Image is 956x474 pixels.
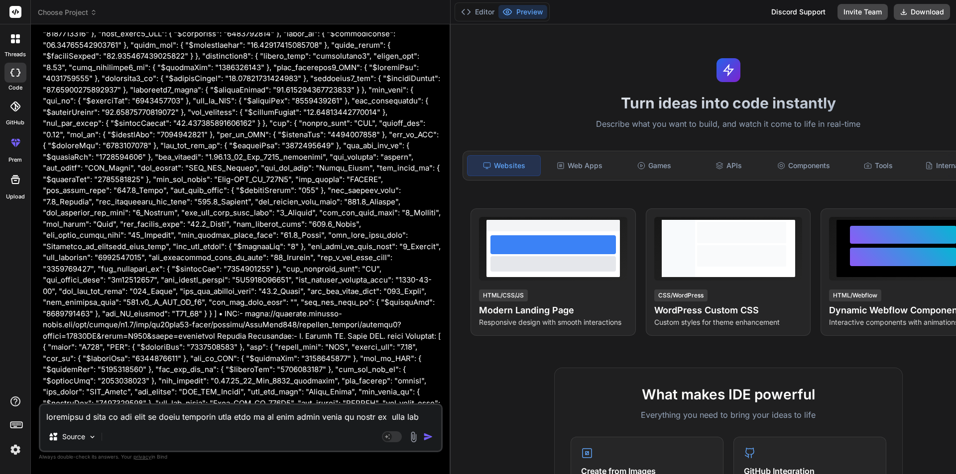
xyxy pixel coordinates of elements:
button: Invite Team [837,4,888,20]
button: Editor [457,5,498,19]
div: Discord Support [765,4,832,20]
p: Custom styles for theme enhancement [654,317,803,327]
h4: WordPress Custom CSS [654,303,803,317]
p: Everything you need to bring your ideas to life [571,409,886,421]
label: prem [8,156,22,164]
div: Websites [467,155,541,176]
p: Responsive design with smooth interactions [479,317,627,327]
span: privacy [133,454,151,460]
button: Download [894,4,950,20]
label: GitHub [6,118,24,127]
label: Upload [6,192,25,201]
div: CSS/WordPress [654,289,708,301]
label: code [8,84,22,92]
p: Source [62,432,85,442]
div: HTML/CSS/JS [479,289,528,301]
div: Tools [842,155,915,176]
div: Web Apps [543,155,615,176]
img: icon [423,432,433,442]
label: threads [4,50,26,59]
img: attachment [408,431,419,443]
span: Choose Project [38,7,97,17]
button: Preview [498,5,547,19]
div: HTML/Webflow [829,289,881,301]
div: Games [618,155,691,176]
h2: What makes IDE powerful [571,384,886,405]
div: Components [767,155,840,176]
div: APIs [693,155,765,176]
p: Always double-check its answers. Your in Bind [39,452,443,462]
img: Pick Models [88,433,97,441]
h4: Modern Landing Page [479,303,627,317]
img: settings [7,441,24,458]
